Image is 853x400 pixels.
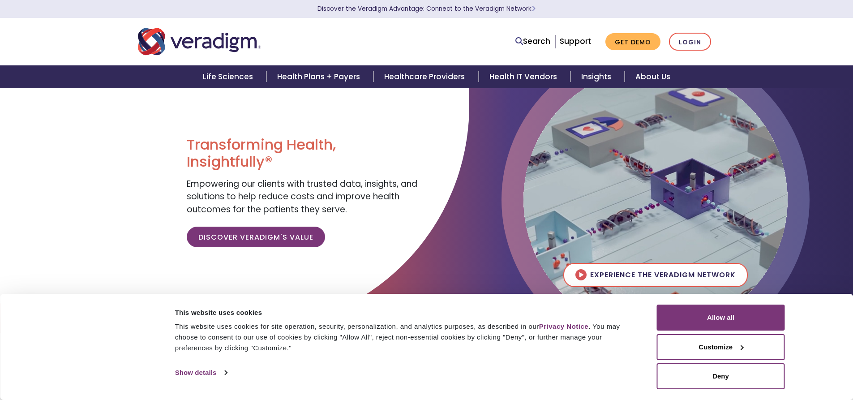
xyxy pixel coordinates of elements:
a: Login [669,33,711,51]
div: This website uses cookies for site operation, security, personalization, and analytics purposes, ... [175,321,637,353]
div: This website uses cookies [175,307,637,318]
button: Allow all [657,305,785,331]
a: Health Plans + Payers [266,65,373,88]
span: Empowering our clients with trusted data, insights, and solutions to help reduce costs and improv... [187,178,417,215]
a: Health IT Vendors [479,65,570,88]
a: Healthcare Providers [373,65,478,88]
a: Insights [570,65,625,88]
button: Deny [657,363,785,389]
a: Get Demo [605,33,660,51]
span: Learn More [532,4,536,13]
h1: Transforming Health, Insightfully® [187,136,420,171]
a: Privacy Notice [539,323,588,330]
a: Search [515,35,550,47]
img: Veradigm logo [138,27,261,56]
a: Life Sciences [192,65,266,88]
a: Discover the Veradigm Advantage: Connect to the Veradigm NetworkLearn More [317,4,536,13]
a: Support [560,36,591,47]
a: About Us [625,65,681,88]
a: Discover Veradigm's Value [187,227,325,247]
a: Show details [175,366,227,379]
button: Customize [657,334,785,360]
